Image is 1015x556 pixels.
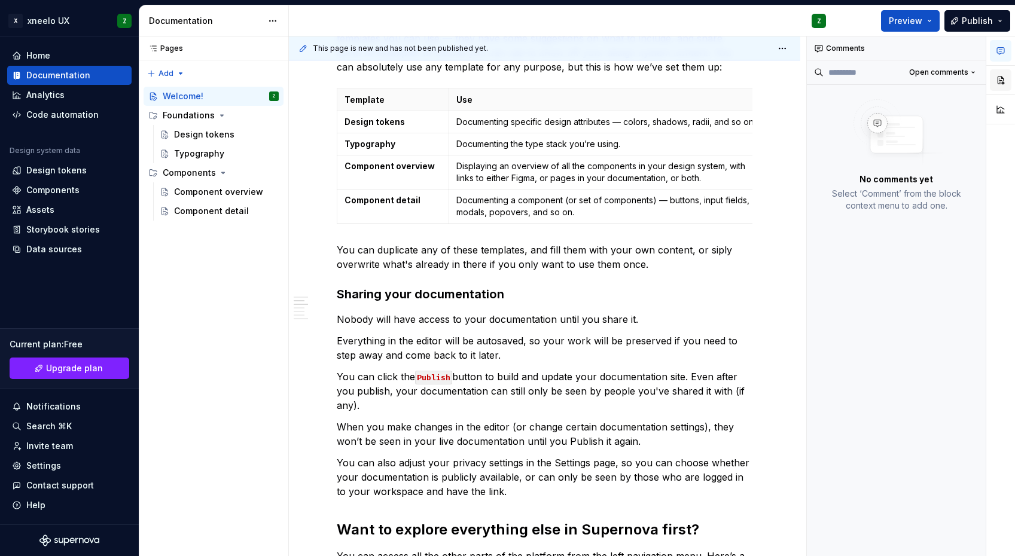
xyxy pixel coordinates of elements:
[7,397,132,416] button: Notifications
[415,371,452,384] code: Publish
[39,534,99,546] svg: Supernova Logo
[962,15,993,27] span: Publish
[345,161,435,171] strong: Component overview
[144,87,284,106] a: Welcome!Z
[313,44,488,53] span: This page is new and has not been published yet.
[7,436,132,456] a: Invite team
[26,243,82,255] div: Data sources
[337,369,752,413] p: You can click the button to build and update your documentation site. Even after you publish, you...
[26,401,81,413] div: Notifications
[26,50,50,62] div: Home
[7,66,132,85] a: Documentation
[7,200,132,219] a: Assets
[807,36,986,60] div: Comments
[456,194,759,218] p: Documenting a component (or set of components) — buttons, input fields, modals, popovers, and so on.
[345,94,441,106] p: Template
[10,338,129,350] div: Current plan : Free
[456,116,759,128] p: Documenting specific design attributes — colors, shadows, radii, and so on.
[272,90,276,102] div: Z
[159,69,173,78] span: Add
[7,46,132,65] a: Home
[337,520,752,539] h2: Want to explore everything else in Supernova first?
[909,68,968,77] span: Open comments
[144,163,284,182] div: Components
[7,240,132,259] a: Data sources
[337,286,752,303] h3: Sharing your documentation
[456,94,759,106] p: Use
[7,161,132,180] a: Design tokens
[10,358,129,379] a: Upgrade plan
[174,148,224,160] div: Typography
[26,420,72,432] div: Search ⌘K
[26,69,90,81] div: Documentation
[337,334,752,362] p: Everything in the editor will be autosaved, so your work will be preserved if you need to step aw...
[337,420,752,448] p: When you make changes in the editor (or change certain documentation settings), they won’t be see...
[817,16,821,26] div: Z
[144,87,284,221] div: Page tree
[7,181,132,200] a: Components
[26,184,80,196] div: Components
[456,160,759,184] p: Displaying an overview of all the components in your design system, with links to either Figma, o...
[944,10,1010,32] button: Publish
[904,64,981,81] button: Open comments
[144,44,183,53] div: Pages
[123,16,127,26] div: Z
[345,117,405,127] strong: Design tokens
[26,204,54,216] div: Assets
[144,106,284,125] div: Foundations
[26,499,45,511] div: Help
[889,15,922,27] span: Preview
[821,188,971,212] p: Select ‘Comment’ from the block context menu to add one.
[337,312,752,326] p: Nobody will have access to your documentation until you share it.
[155,125,284,144] a: Design tokens
[337,456,752,499] p: You can also adjust your privacy settings in the Settings page, so you can choose whether your do...
[174,129,234,140] div: Design tokens
[26,89,65,101] div: Analytics
[2,8,136,33] button: Xxneelo UXZ
[155,182,284,201] a: Component overview
[163,90,203,102] div: Welcome!
[7,496,132,515] button: Help
[155,201,284,221] a: Component detail
[163,109,215,121] div: Foundations
[26,224,100,236] div: Storybook stories
[26,164,87,176] div: Design tokens
[8,14,23,28] div: X
[46,362,103,374] span: Upgrade plan
[155,144,284,163] a: Typography
[7,476,132,495] button: Contact support
[28,15,69,27] div: xneelo UX
[26,460,61,472] div: Settings
[26,479,94,491] div: Contact support
[144,65,188,82] button: Add
[26,440,73,452] div: Invite team
[345,195,420,205] strong: Component detail
[10,146,80,155] div: Design system data
[7,417,132,436] button: Search ⌘K
[163,167,216,179] div: Components
[149,15,262,27] div: Documentation
[345,139,395,149] strong: Typography
[174,205,249,217] div: Component detail
[7,456,132,475] a: Settings
[174,186,263,198] div: Component overview
[456,138,759,150] p: Documenting the type stack you’re using.
[881,10,940,32] button: Preview
[7,220,132,239] a: Storybook stories
[26,109,99,121] div: Code automation
[859,173,933,185] p: No comments yet
[337,243,752,271] p: You can duplicate any of these templates, and fill them with your own content, or siply overwrite...
[7,105,132,124] a: Code automation
[7,85,132,105] a: Analytics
